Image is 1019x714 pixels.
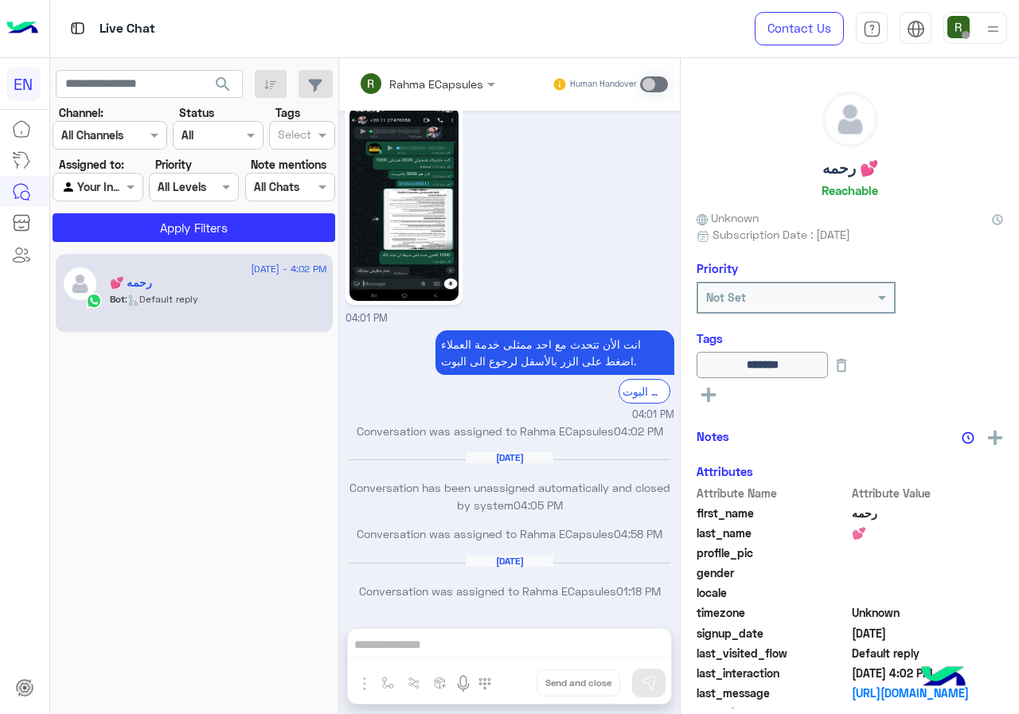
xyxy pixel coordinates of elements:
label: Assigned to: [59,156,124,173]
p: Conversation was assigned to Rahma ECapsules [346,525,674,542]
span: last_name [697,525,849,541]
span: search [213,75,232,94]
span: first_name [697,505,849,521]
span: 2024-03-09T14:54:01.384Z [852,625,1004,642]
div: Select [275,126,311,146]
span: Default reply [852,645,1004,661]
button: Apply Filters [53,213,335,242]
h6: Attributes [697,464,753,478]
span: Subscription Date : [DATE] [713,226,850,243]
div: الرجوع الى البوت [619,379,670,404]
a: [URL][DOMAIN_NAME] [852,685,1004,701]
a: tab [856,12,888,45]
span: 04:02 PM [614,424,663,438]
img: defaultAdmin.png [62,266,98,302]
img: tab [68,18,88,38]
span: timezone [697,604,849,621]
label: Priority [155,156,192,173]
span: 💕 [852,525,1004,541]
small: Human Handover [570,78,637,91]
span: 04:58 PM [614,527,662,540]
h6: Reachable [822,183,878,197]
span: 04:05 PM [513,498,563,512]
span: 04:01 PM [346,312,388,324]
label: Tags [275,104,300,121]
img: Logo [6,12,38,45]
p: Conversation was assigned to Rahma ECapsules [346,583,674,599]
p: Conversation was assigned to Rahma ECapsules [346,423,674,439]
img: hulul-logo.png [916,650,971,706]
span: last_visited_flow [697,645,849,661]
span: last_message [697,685,849,701]
h5: رحمه 💕 [822,159,878,178]
button: Send and close [537,669,620,696]
label: Status [179,104,214,121]
img: add [988,431,1002,445]
span: Unknown [852,604,1004,621]
span: Unknown [697,209,759,226]
h6: Priority [697,261,738,275]
img: notes [962,431,974,444]
img: tab [863,20,881,38]
button: search [204,70,243,104]
h6: [DATE] [466,556,553,567]
span: profile_pic [697,544,849,561]
h6: Notes [697,429,729,443]
span: [DATE] - 4:02 PM [251,262,326,276]
a: Contact Us [755,12,844,45]
span: : Default reply [125,293,198,305]
img: tab [907,20,925,38]
div: EN [6,67,41,101]
span: null [852,564,1004,581]
img: profile [983,19,1003,39]
span: null [852,584,1004,601]
span: 01:18 PM [616,584,661,598]
img: WhatsApp [86,293,102,309]
img: 1293241735542049.jpg [349,107,459,301]
span: رحمه [852,505,1004,521]
span: 04:01 PM [632,408,674,423]
img: defaultAdmin.png [823,92,877,146]
h6: [DATE] [466,452,553,463]
span: gender [697,564,849,581]
p: Conversation has been unassigned automatically and closed by system [346,479,674,513]
label: Note mentions [251,156,326,173]
span: locale [697,584,849,601]
span: Attribute Value [852,485,1004,501]
span: last_interaction [697,665,849,681]
label: Channel: [59,104,103,121]
span: Bot [110,293,125,305]
span: Attribute Name [697,485,849,501]
p: Live Chat [100,18,155,40]
img: userImage [947,16,970,38]
span: signup_date [697,625,849,642]
h6: Tags [697,331,1003,345]
p: 12/8/2025, 4:01 PM [435,330,674,375]
h5: رحمه 💕 [110,276,152,290]
span: 2025-08-12T13:02:05.076Z [852,665,1004,681]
